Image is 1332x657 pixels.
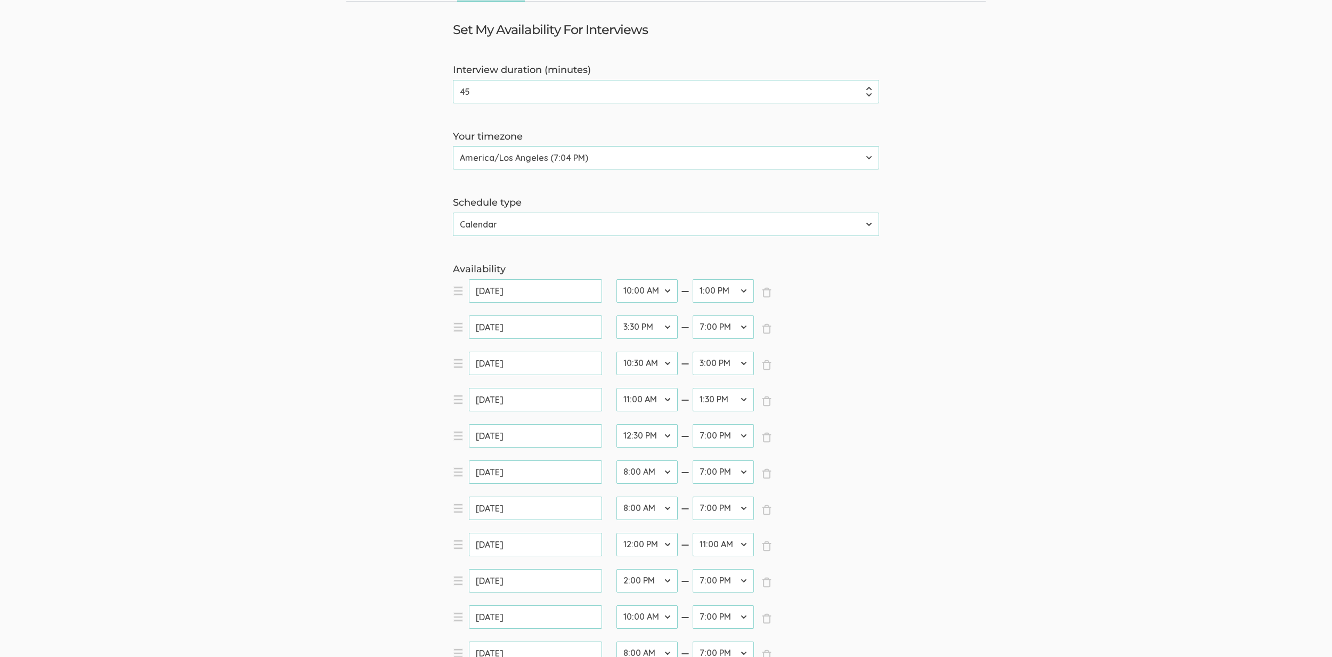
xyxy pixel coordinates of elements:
span: × [761,541,772,551]
span: × [761,360,772,370]
span: × [761,577,772,588]
iframe: Chat Widget [1279,606,1332,657]
label: Availability [453,263,879,277]
label: Your timezone [453,130,879,144]
label: Interview duration (minutes) [453,63,879,77]
label: Schedule type [453,196,879,210]
span: × [761,396,772,407]
span: × [761,613,772,624]
span: × [761,287,772,298]
h3: Set My Availability For Interviews [453,23,648,37]
span: × [761,468,772,479]
span: × [761,323,772,334]
span: × [761,505,772,515]
span: × [761,432,772,443]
